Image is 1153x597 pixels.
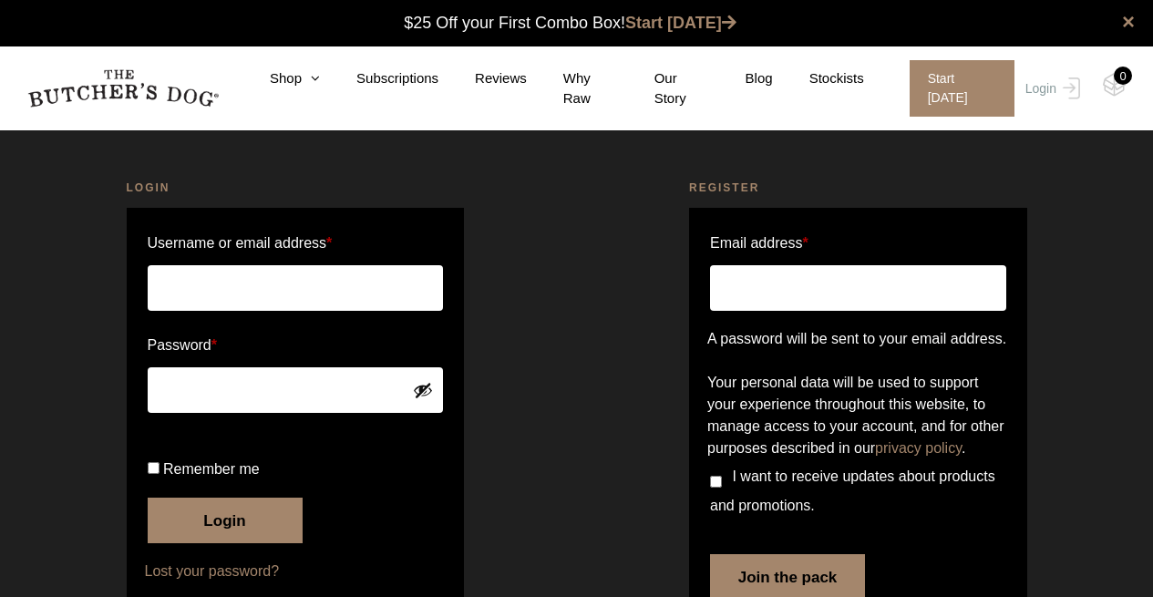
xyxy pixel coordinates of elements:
[618,68,709,109] a: Our Story
[413,380,433,400] button: Show password
[707,372,1009,459] p: Your personal data will be used to support your experience throughout this website, to manage acc...
[891,60,1021,117] a: Start [DATE]
[875,440,962,456] a: privacy policy
[163,461,260,477] span: Remember me
[710,476,722,488] input: I want to receive updates about products and promotions.
[438,68,527,89] a: Reviews
[148,498,303,543] button: Login
[1114,67,1132,85] div: 0
[625,14,736,32] a: Start [DATE]
[233,68,320,89] a: Shop
[148,229,444,258] label: Username or email address
[1103,73,1126,97] img: TBD_Cart-Empty.png
[527,68,618,109] a: Why Raw
[773,68,864,89] a: Stockists
[145,561,447,582] a: Lost your password?
[707,328,1009,350] p: A password will be sent to your email address.
[148,462,160,474] input: Remember me
[320,68,438,89] a: Subscriptions
[127,179,465,197] h2: Login
[689,179,1027,197] h2: Register
[710,468,995,513] span: I want to receive updates about products and promotions.
[709,68,773,89] a: Blog
[148,331,444,360] label: Password
[710,229,808,258] label: Email address
[1021,60,1080,117] a: Login
[910,60,1014,117] span: Start [DATE]
[1122,11,1135,33] a: close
